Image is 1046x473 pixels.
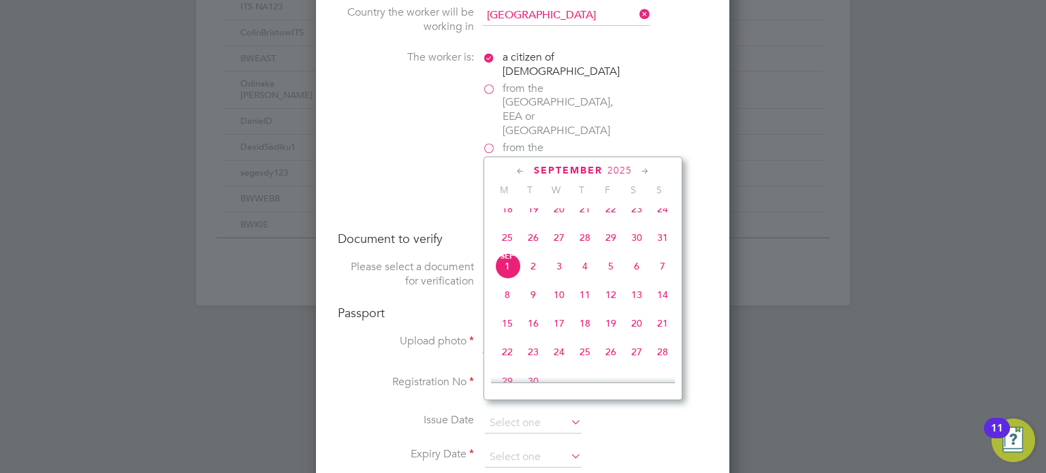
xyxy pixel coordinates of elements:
label: The worker is: [338,50,474,65]
span: 27 [624,339,650,365]
span: T [517,184,543,196]
label: Issue Date [338,413,474,427]
span: 1 [494,253,520,279]
span: 21 [572,196,598,222]
span: 14 [650,282,676,308]
h4: Passport [338,305,708,321]
span: 22 [494,339,520,365]
label: Country the worker will be working in [338,5,474,34]
label: Please select a document for verification [338,260,474,289]
span: Sep [494,253,520,260]
span: 31 [650,225,676,250]
span: 19 [520,196,546,222]
span: 24 [546,339,572,365]
span: 27 [546,225,572,250]
span: 16 [520,310,546,336]
label: Registration No [338,375,474,389]
span: 30 [520,368,546,394]
span: September [534,165,603,176]
span: 18 [494,196,520,222]
div: Birth Certificate [482,274,686,289]
span: 18 [572,310,598,336]
h4: Document to verify [338,231,708,246]
span: 25 [494,225,520,250]
span: 15 [494,310,520,336]
span: 7 [650,253,676,279]
span: 21 [650,310,676,336]
span: T [569,184,595,196]
span: S [620,184,646,196]
span: 29 [494,368,520,394]
span: 23 [520,339,546,365]
span: 19 [598,310,624,336]
span: W [543,184,569,196]
span: 3 [546,253,572,279]
span: 25 [572,339,598,365]
span: a citizen of [DEMOGRAPHIC_DATA] [503,50,620,79]
span: F [595,184,620,196]
span: 24 [650,196,676,222]
label: Upload photo [338,334,474,348]
span: 6 [624,253,650,279]
span: 9 [520,282,546,308]
div: Passport [482,260,686,274]
span: from the [GEOGRAPHIC_DATA], EEA or [GEOGRAPHIC_DATA] [503,82,618,138]
span: 26 [520,225,546,250]
span: 17 [546,310,572,336]
input: Select one [485,447,582,468]
span: 4 [572,253,598,279]
span: S [646,184,672,196]
span: 23 [624,196,650,222]
span: 8 [494,282,520,308]
span: 29 [598,225,624,250]
span: 2 [520,253,546,279]
span: 12 [598,282,624,308]
span: 28 [572,225,598,250]
span: 20 [624,310,650,336]
span: from the [GEOGRAPHIC_DATA] or the [GEOGRAPHIC_DATA] [503,141,618,197]
span: 10 [546,282,572,308]
span: 22 [598,196,624,222]
span: 11 [572,282,598,308]
span: M [491,184,517,196]
span: 5 [598,253,624,279]
div: 11 [991,428,1003,446]
input: Search for... [482,5,650,26]
span: 28 [650,339,676,365]
span: 30 [624,225,650,250]
span: 26 [598,339,624,365]
span: 2025 [607,165,632,176]
button: Open Resource Center, 11 new notifications [992,419,1035,462]
label: Expiry Date [338,447,474,461]
span: 20 [546,196,572,222]
span: 13 [624,282,650,308]
input: Select one [485,413,582,434]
